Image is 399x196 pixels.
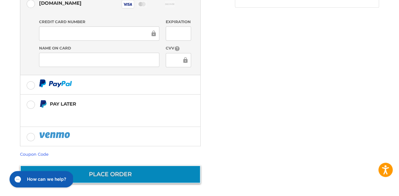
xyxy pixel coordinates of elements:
label: Expiration [166,19,191,25]
div: Pay Later [50,99,171,109]
iframe: PayPal Message 1 [39,109,172,119]
label: Credit Card Number [39,19,160,25]
img: PayPal icon [39,131,71,139]
h1: How can we help? [21,7,60,14]
button: Gorgias live chat [3,2,67,19]
label: CVV [166,45,191,51]
iframe: Gorgias live chat messenger [6,169,73,190]
img: PayPal icon [39,79,72,87]
label: Name on Card [39,45,160,51]
iframe: Google Customer Reviews [347,179,399,196]
button: Place Order [20,165,201,183]
img: Pay Later icon [39,100,47,108]
a: Coupon Code [20,152,49,157]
